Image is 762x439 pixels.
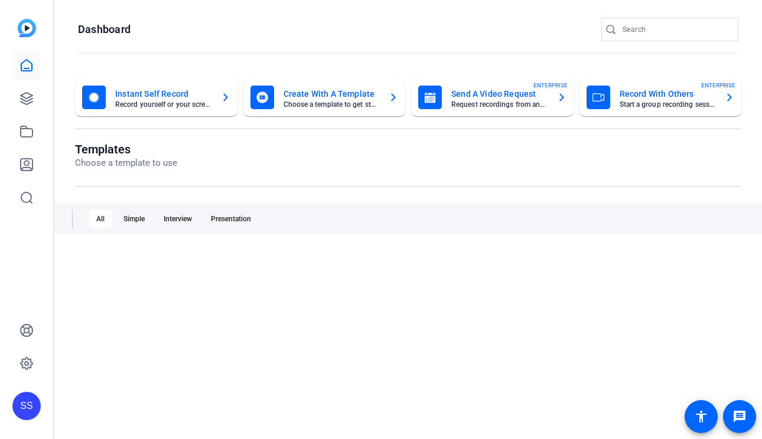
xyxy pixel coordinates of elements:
[284,101,380,108] mat-card-subtitle: Choose a template to get started
[78,22,131,37] h1: Dashboard
[694,409,708,424] mat-icon: accessibility
[579,78,742,116] button: Record With OthersStart a group recording sessionENTERPRISE
[204,209,258,228] div: Presentation
[115,101,211,108] mat-card-subtitle: Record yourself or your screen
[451,87,548,101] mat-card-title: Send A Video Request
[157,209,199,228] div: Interview
[12,392,41,420] div: SS
[75,78,237,116] button: Instant Self RecordRecord yourself or your screen
[284,87,380,101] mat-card-title: Create With A Template
[116,209,152,228] div: Simple
[115,87,211,101] mat-card-title: Instant Self Record
[732,409,747,424] mat-icon: message
[451,101,548,108] mat-card-subtitle: Request recordings from anyone, anywhere
[620,87,716,101] mat-card-title: Record With Others
[18,19,36,37] img: blue-gradient.svg
[75,142,177,156] h1: Templates
[533,81,568,90] span: ENTERPRISE
[411,78,574,116] button: Send A Video RequestRequest recordings from anyone, anywhereENTERPRISE
[620,101,716,108] mat-card-subtitle: Start a group recording session
[75,156,177,170] p: Choose a template to use
[623,22,729,37] input: Search
[701,81,735,90] span: ENTERPRISE
[89,209,112,228] div: All
[243,78,406,116] button: Create With A TemplateChoose a template to get started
